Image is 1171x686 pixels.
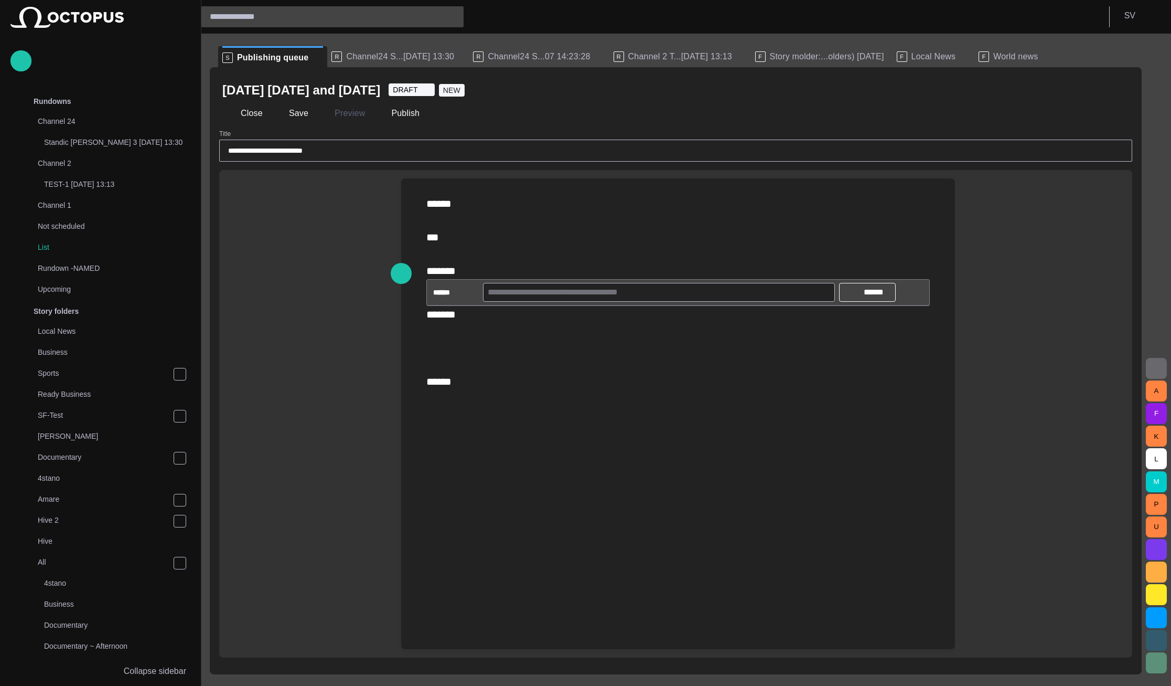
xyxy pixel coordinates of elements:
[751,46,893,67] div: FStory molder:...olders) [DATE]
[346,51,454,62] span: Channel24 S...[DATE] 13:30
[38,452,173,462] p: Documentary
[34,306,79,316] p: Story folders
[38,158,169,168] p: Channel 2
[10,661,190,682] button: Collapse sidebar
[17,511,190,532] div: Hive 2
[44,578,190,588] p: 4stano
[469,46,609,67] div: RChannel24 S...07 14:23:28
[373,104,423,123] button: Publish
[23,133,190,154] div: Standic [PERSON_NAME] 3 [DATE] 13:30
[44,620,190,630] p: Documentary
[628,51,732,62] span: Channel 2 T...[DATE] 13:13
[222,82,380,99] h2: today tomorrow and yesterday
[1146,471,1167,492] button: M
[38,284,169,294] p: Upcoming
[44,137,190,147] p: Standic [PERSON_NAME] 3 [DATE] 13:30
[473,51,484,62] p: R
[38,200,169,210] p: Channel 1
[993,51,1038,62] span: World news
[17,532,190,553] div: Hive
[1146,426,1167,447] button: K
[911,51,956,62] span: Local News
[38,389,190,399] p: Ready Business
[331,51,342,62] p: R
[271,104,312,123] button: Save
[1146,516,1167,537] button: U
[1146,494,1167,515] button: P
[17,490,190,511] div: Amare
[974,46,1057,67] div: FWorld news
[124,665,186,678] p: Collapse sidebar
[44,599,190,609] p: Business
[609,46,751,67] div: RChannel 2 T...[DATE] 13:13
[38,515,173,525] p: Hive 2
[38,263,169,273] p: Rundown -NAMED
[38,242,190,252] p: List
[770,51,884,62] span: Story molder:...olders) [DATE]
[1116,6,1165,25] button: SV
[23,595,190,616] div: Business
[17,427,190,448] div: [PERSON_NAME]
[327,46,469,67] div: RChannel24 S...[DATE] 13:30
[23,637,190,658] div: Documentary ~ Afternoon
[1146,381,1167,402] button: A
[38,473,190,483] p: 4stano
[17,469,190,490] div: 4stano
[23,175,190,196] div: TEST-1 [DATE] 13:13
[893,46,975,67] div: FLocal News
[38,557,173,567] p: All
[389,83,435,96] button: DRAFT
[38,368,173,378] p: Sports
[34,96,71,107] p: Rundowns
[10,91,190,661] ul: main menu
[38,494,173,504] p: Amare
[38,410,173,420] p: SF-Test
[10,7,124,28] img: Octopus News Room
[17,322,190,343] div: Local News
[219,130,231,139] label: Title
[897,51,907,62] p: F
[237,52,308,63] span: Publishing queue
[38,116,169,126] p: Channel 24
[38,221,169,231] p: Not scheduled
[38,326,190,336] p: Local News
[17,448,190,469] div: Documentary
[23,616,190,637] div: Documentary
[44,179,190,189] p: TEST-1 [DATE] 13:13
[17,238,190,259] div: List
[1146,448,1167,469] button: L
[222,104,266,123] button: Close
[44,641,190,651] p: Documentary ~ Afternoon
[218,46,327,67] div: SPublishing queue
[23,574,190,595] div: 4stano
[38,347,190,357] p: Business
[1146,403,1167,424] button: F
[222,52,233,63] p: S
[443,85,460,96] span: NEW
[1124,9,1135,22] p: S V
[17,385,190,406] div: Ready Business
[393,85,418,95] span: DRAFT
[17,406,190,427] div: SF-Test
[979,51,989,62] p: F
[17,364,190,385] div: Sports
[488,51,590,62] span: Channel24 S...07 14:23:28
[17,343,190,364] div: Business
[38,431,190,441] p: [PERSON_NAME]
[38,536,190,546] p: Hive
[614,51,624,62] p: R
[755,51,766,62] p: F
